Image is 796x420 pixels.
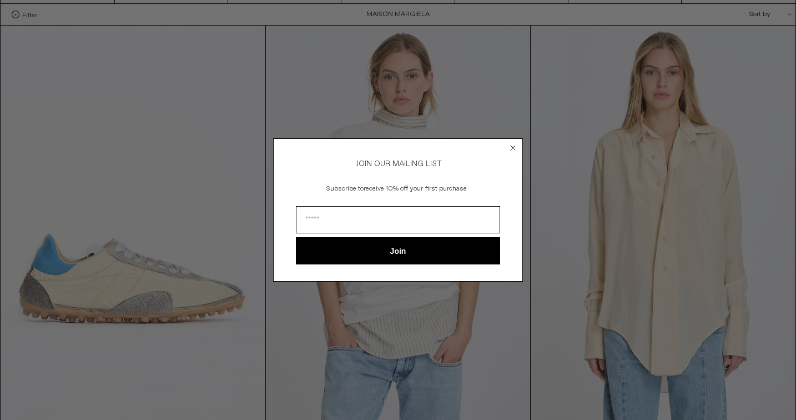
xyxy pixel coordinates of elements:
[507,142,518,153] button: Close dialog
[326,184,364,193] span: Subscribe to
[364,184,467,193] span: receive 10% off your first purchase
[296,237,500,264] button: Join
[296,206,500,233] input: Email
[354,159,442,169] span: JOIN OUR MAILING LIST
